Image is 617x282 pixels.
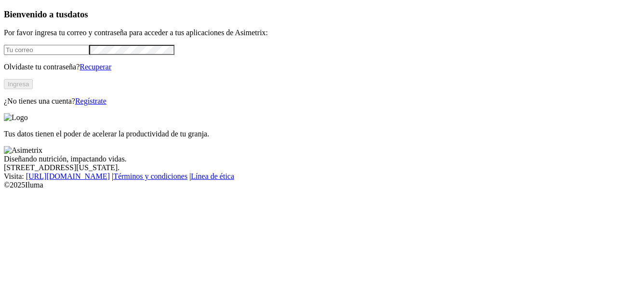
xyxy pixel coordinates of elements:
[4,9,613,20] h3: Bienvenido a tus
[4,172,613,181] div: Visita : | |
[67,9,88,19] span: datos
[113,172,188,180] a: Términos y condiciones
[4,45,89,55] input: Tu correo
[4,97,613,106] p: ¿No tienes una cuenta?
[75,97,107,105] a: Regístrate
[191,172,234,180] a: Línea de ética
[4,163,613,172] div: [STREET_ADDRESS][US_STATE].
[4,130,613,138] p: Tus datos tienen el poder de acelerar la productividad de tu granja.
[4,113,28,122] img: Logo
[80,63,111,71] a: Recuperar
[26,172,110,180] a: [URL][DOMAIN_NAME]
[4,181,613,189] div: © 2025 Iluma
[4,79,33,89] button: Ingresa
[4,155,613,163] div: Diseñando nutrición, impactando vidas.
[4,146,42,155] img: Asimetrix
[4,28,613,37] p: Por favor ingresa tu correo y contraseña para acceder a tus aplicaciones de Asimetrix:
[4,63,613,71] p: Olvidaste tu contraseña?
